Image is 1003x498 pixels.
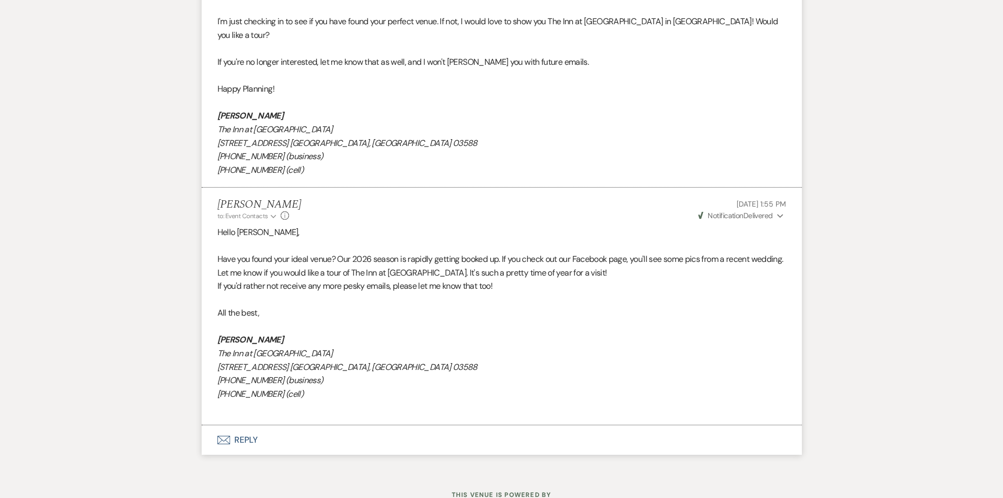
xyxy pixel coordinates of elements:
[217,110,284,121] em: [PERSON_NAME]
[697,210,786,221] button: NotificationDelivered
[217,212,268,220] span: to: Event Contacts
[708,211,743,220] span: Notification
[217,151,323,162] em: [PHONE_NUMBER] (business)
[217,388,304,399] em: [PHONE_NUMBER] (cell)
[217,82,786,96] p: Happy Planning!
[698,211,773,220] span: Delivered
[202,425,802,455] button: Reply
[217,348,333,359] em: The Inn at [GEOGRAPHIC_DATA]
[217,375,323,386] em: [PHONE_NUMBER] (business)
[217,253,783,278] span: Have you found your ideal venue? Our 2026 season is rapidly getting booked up. If you check out o...
[217,198,301,211] h5: [PERSON_NAME]
[217,226,786,239] p: Hello [PERSON_NAME],
[217,138,478,149] em: [STREET_ADDRESS] [GEOGRAPHIC_DATA], [GEOGRAPHIC_DATA] 03588
[217,307,260,318] span: All the best,
[217,362,478,373] em: [STREET_ADDRESS] [GEOGRAPHIC_DATA], [GEOGRAPHIC_DATA] 03588
[217,280,492,291] span: If you'd rather not receive any more pesky emails, please let me know that too!
[217,334,284,345] em: [PERSON_NAME]
[217,164,304,175] em: [PHONE_NUMBER] (cell)
[217,124,333,135] em: The Inn at [GEOGRAPHIC_DATA]
[217,211,278,221] button: to: Event Contacts
[217,55,786,69] p: If you're no longer interested, let me know that as well, and I won't [PERSON_NAME] you with futu...
[737,199,786,209] span: [DATE] 1:55 PM
[217,15,786,42] p: I'm just checking in to see if you have found your perfect venue. If not, I would love to show yo...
